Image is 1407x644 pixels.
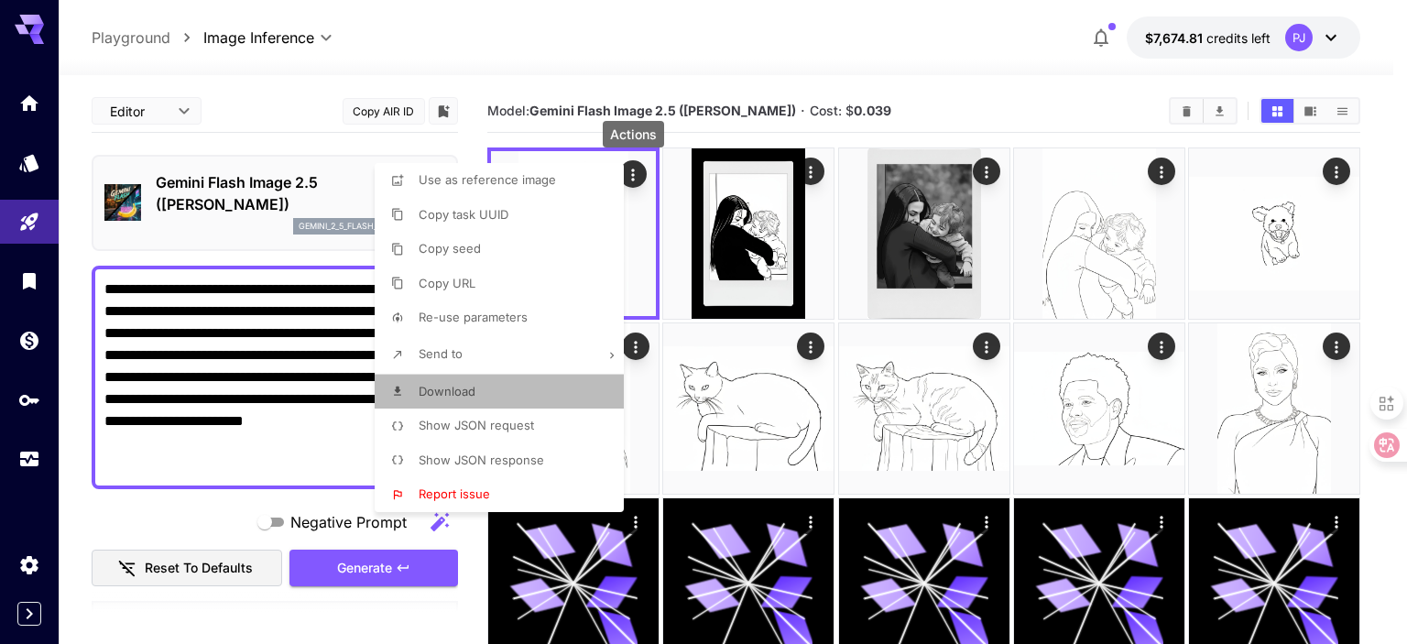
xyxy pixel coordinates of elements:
span: Show JSON request [419,418,534,432]
span: Copy seed [419,241,481,256]
span: Copy URL [419,276,475,290]
span: Use as reference image [419,172,556,187]
span: Report issue [419,486,490,501]
div: Actions [603,121,664,147]
span: Show JSON response [419,453,544,467]
span: Send to [419,346,463,361]
span: Re-use parameters [419,310,528,324]
span: Copy task UUID [419,207,508,222]
span: Download [419,384,475,398]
